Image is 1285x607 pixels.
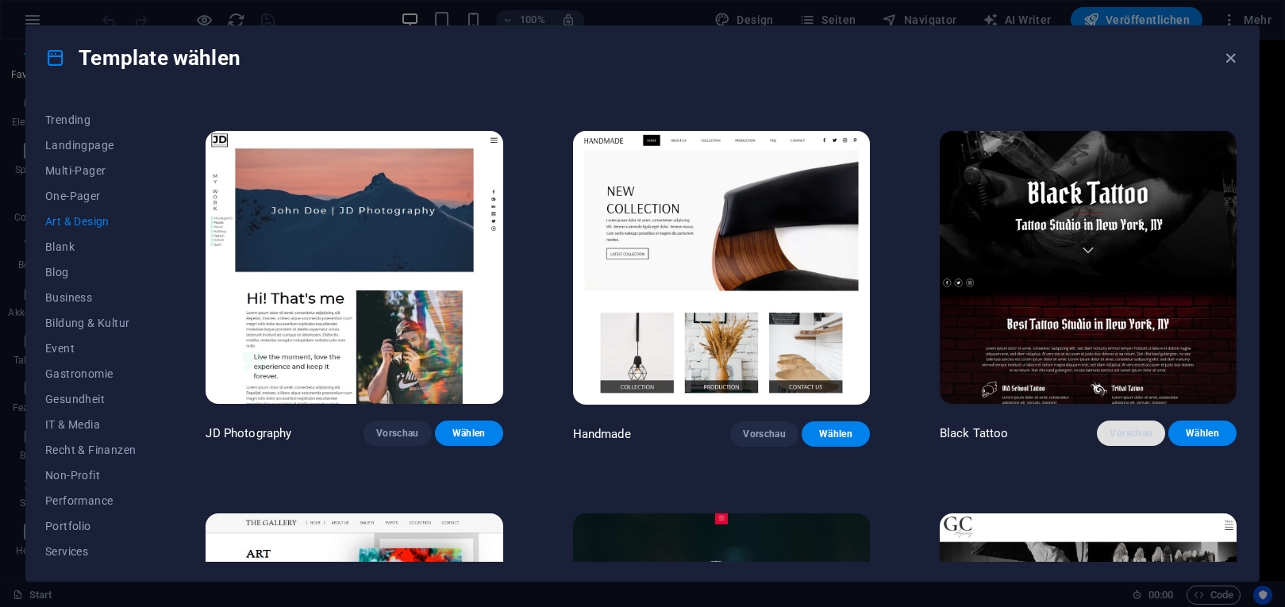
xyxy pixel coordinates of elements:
[376,427,419,440] span: Vorschau
[1181,427,1224,440] span: Wählen
[45,266,136,279] span: Blog
[730,421,798,447] button: Vorschau
[45,234,136,259] button: Blank
[573,426,631,442] p: Handmade
[45,488,136,513] button: Performance
[45,285,136,310] button: Business
[45,240,136,253] span: Blank
[45,113,136,126] span: Trending
[435,421,503,446] button: Wählen
[206,131,502,405] img: JD Photography
[45,209,136,234] button: Art & Design
[45,469,136,482] span: Non-Profit
[1097,421,1165,446] button: Vorschau
[1110,427,1152,440] span: Vorschau
[45,412,136,437] button: IT & Media
[45,45,240,71] h4: Template wählen
[45,215,136,228] span: Art & Design
[45,164,136,177] span: Multi-Pager
[743,428,786,440] span: Vorschau
[45,367,136,380] span: Gastronomie
[45,437,136,463] button: Recht & Finanzen
[45,520,136,532] span: Portfolio
[45,386,136,412] button: Gesundheit
[45,336,136,361] button: Event
[45,361,136,386] button: Gastronomie
[1168,421,1237,446] button: Wählen
[45,494,136,507] span: Performance
[45,310,136,336] button: Bildung & Kultur
[206,425,291,441] p: JD Photography
[45,291,136,304] span: Business
[45,342,136,355] span: Event
[45,545,136,558] span: Services
[45,183,136,209] button: One-Pager
[45,259,136,285] button: Blog
[45,513,136,539] button: Portfolio
[802,421,870,447] button: Wählen
[45,317,136,329] span: Bildung & Kultur
[45,463,136,488] button: Non-Profit
[814,428,857,440] span: Wählen
[45,539,136,564] button: Services
[448,427,491,440] span: Wählen
[45,393,136,405] span: Gesundheit
[45,158,136,183] button: Multi-Pager
[45,418,136,431] span: IT & Media
[45,139,136,152] span: Landingpage
[940,425,1009,441] p: Black Tattoo
[45,107,136,133] button: Trending
[45,133,136,158] button: Landingpage
[940,131,1237,405] img: Black Tattoo
[45,444,136,456] span: Recht & Finanzen
[45,190,136,202] span: One-Pager
[364,421,432,446] button: Vorschau
[573,131,870,405] img: Handmade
